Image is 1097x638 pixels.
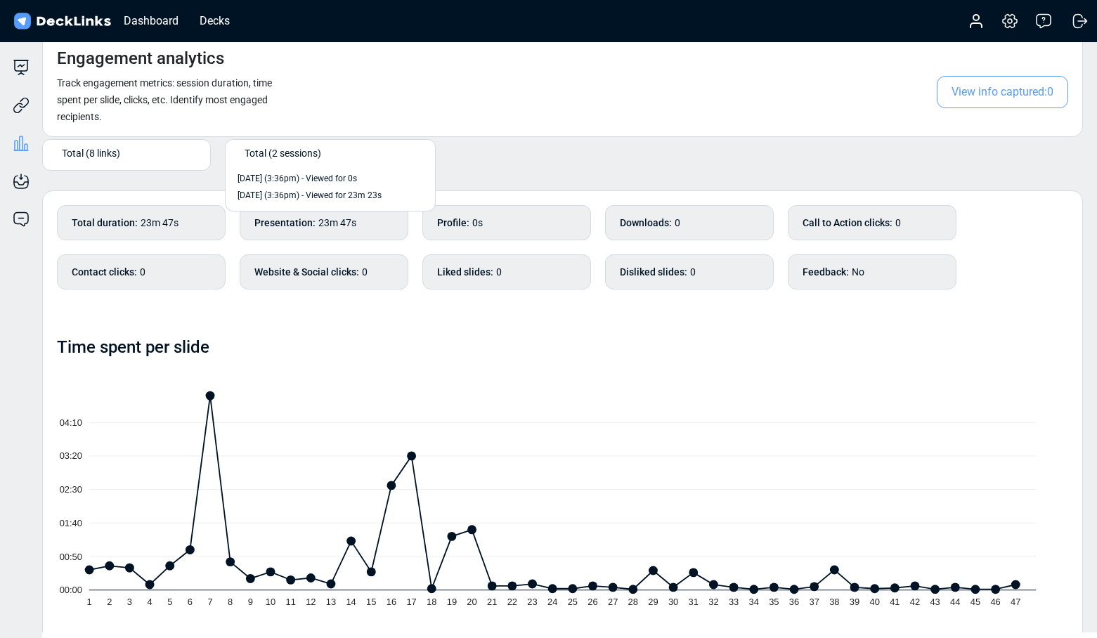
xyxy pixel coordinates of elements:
[248,597,253,607] tspan: 9
[668,597,678,607] tspan: 30
[127,597,132,607] tspan: 3
[895,217,901,228] span: 0
[496,266,502,278] span: 0
[628,597,638,607] tspan: 28
[467,597,476,607] tspan: 20
[971,597,980,607] tspan: 45
[930,597,940,607] tspan: 43
[507,597,517,607] tspan: 22
[306,597,316,607] tspan: 12
[238,189,382,202] span: [DATE] (3:36pm) - Viewed for 23m 23s
[447,597,457,607] tspan: 19
[11,11,113,32] img: DeckLinks
[675,217,680,228] span: 0
[60,484,82,495] tspan: 02:30
[60,518,82,528] tspan: 01:40
[117,12,186,30] div: Dashboard
[60,450,82,461] tspan: 03:20
[690,266,696,278] span: 0
[648,597,658,607] tspan: 29
[207,597,212,607] tspan: 7
[60,585,82,595] tspan: 00:00
[228,597,233,607] tspan: 8
[950,597,960,607] tspan: 44
[72,265,137,280] b: Contact clicks :
[810,597,819,607] tspan: 37
[850,597,859,607] tspan: 39
[527,597,537,607] tspan: 23
[87,597,92,607] tspan: 1
[869,597,879,607] tspan: 40
[285,597,295,607] tspan: 11
[990,597,1000,607] tspan: 46
[829,597,839,607] tspan: 38
[620,216,672,230] b: Downloads :
[437,265,493,280] b: Liked slides :
[568,597,578,607] tspan: 25
[749,597,759,607] tspan: 34
[60,417,82,428] tspan: 04:10
[245,145,321,160] span: Total (2 sessions)
[852,266,864,278] span: No
[254,216,316,230] b: Presentation :
[387,597,396,607] tspan: 16
[588,597,597,607] tspan: 26
[427,597,436,607] tspan: 18
[62,145,120,160] span: Total (8 links)
[729,597,739,607] tspan: 33
[708,597,718,607] tspan: 32
[72,216,138,230] b: Total duration :
[789,597,799,607] tspan: 36
[57,337,209,358] h4: Time spent per slide
[318,217,356,228] span: 23m 47s
[769,597,779,607] tspan: 35
[362,266,368,278] span: 0
[910,597,920,607] tspan: 42
[346,597,356,607] tspan: 14
[547,597,557,607] tspan: 24
[472,217,483,228] span: 0s
[60,551,82,561] tspan: 00:50
[366,597,376,607] tspan: 15
[487,597,497,607] tspan: 21
[193,12,237,30] div: Decks
[167,597,172,607] tspan: 5
[57,48,224,69] h4: Engagement analytics
[437,216,469,230] b: Profile :
[266,597,275,607] tspan: 10
[188,597,193,607] tspan: 6
[147,597,152,607] tspan: 4
[254,265,359,280] b: Website & Social clicks :
[1011,597,1020,607] tspan: 47
[937,76,1068,108] span: View info captured: 0
[107,597,112,607] tspan: 2
[57,77,272,122] small: Track engagement metrics: session duration, time spent per slide, clicks, etc. Identify most enga...
[803,265,849,280] b: Feedback :
[890,597,900,607] tspan: 41
[140,266,145,278] span: 0
[608,597,618,607] tspan: 27
[406,597,416,607] tspan: 17
[326,597,336,607] tspan: 13
[620,265,687,280] b: Disliked slides :
[803,216,892,230] b: Call to Action clicks :
[141,217,178,228] span: 23m 47s
[238,172,357,185] span: [DATE] (3:36pm) - Viewed for 0s
[689,597,699,607] tspan: 31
